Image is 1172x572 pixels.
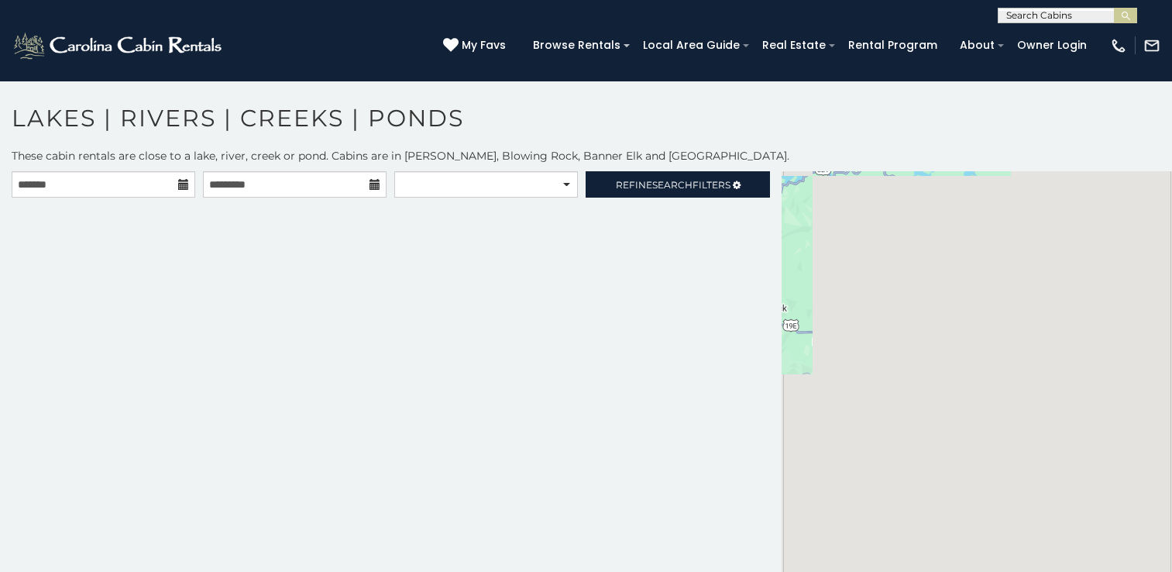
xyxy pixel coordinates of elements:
img: White-1-2.png [12,30,226,61]
a: Owner Login [1009,33,1095,57]
img: phone-regular-white.png [1110,37,1127,54]
a: Browse Rentals [525,33,628,57]
span: Refine Filters [616,179,730,191]
a: Rental Program [840,33,945,57]
a: RefineSearchFilters [586,171,769,198]
a: Local Area Guide [635,33,748,57]
span: Search [652,179,693,191]
a: Real Estate [754,33,833,57]
a: My Favs [443,37,510,54]
a: About [952,33,1002,57]
span: My Favs [462,37,506,53]
img: mail-regular-white.png [1143,37,1160,54]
